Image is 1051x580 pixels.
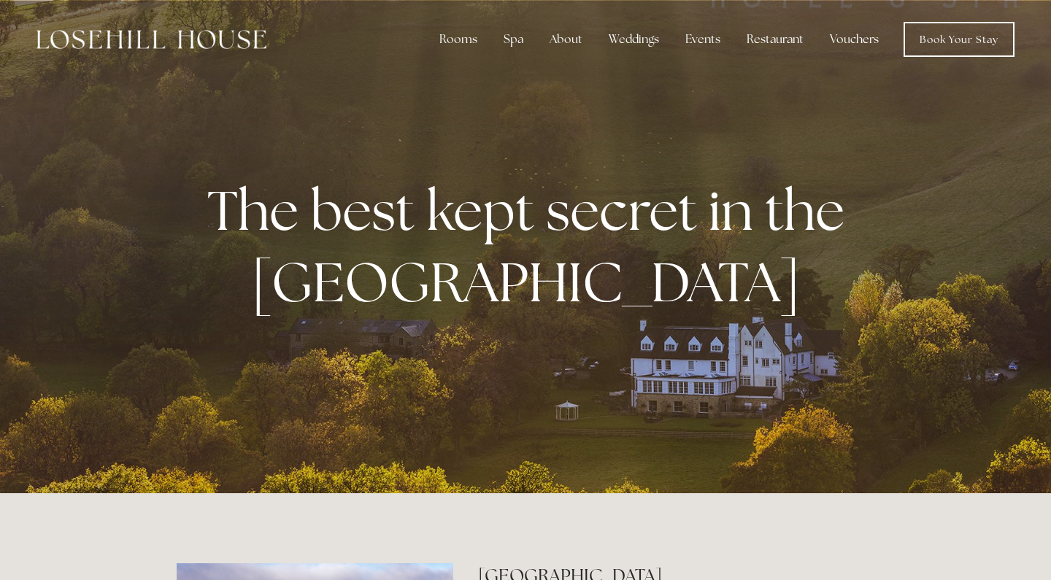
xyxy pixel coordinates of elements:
div: Events [674,25,732,54]
a: Book Your Stay [904,22,1015,57]
div: Weddings [597,25,671,54]
img: Losehill House [36,30,266,49]
div: Spa [492,25,535,54]
strong: The best kept secret in the [GEOGRAPHIC_DATA] [207,174,856,317]
a: Vouchers [818,25,890,54]
div: Rooms [428,25,489,54]
div: Restaurant [735,25,815,54]
div: About [538,25,594,54]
